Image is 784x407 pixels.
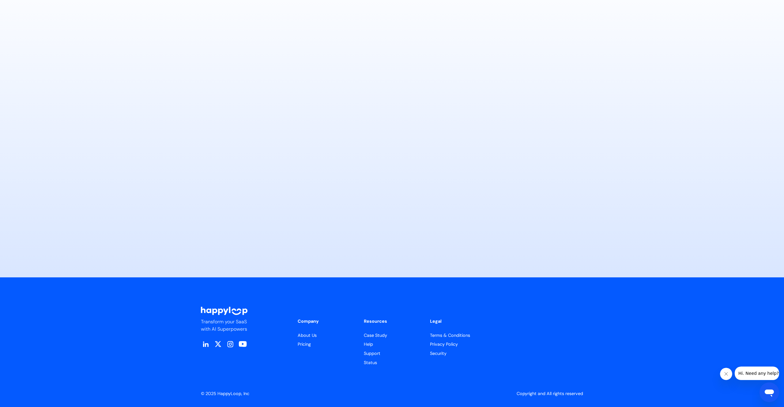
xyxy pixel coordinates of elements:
a: HappyLoop's Privacy Policy [430,341,486,348]
a: Learn more about HappyLoop [298,332,354,339]
div: Company [298,318,354,325]
a: Read HappyLoop case studies [364,332,420,339]
iframe: Message from company [735,367,779,380]
div: © 2025 HappyLoop, Inc [201,390,249,397]
div: Legal [430,318,486,325]
a: Watch HappyLoop videos on YouTub [238,341,247,350]
a: HappyLoop's Terms & Conditions [430,332,486,339]
a: Visit HappyLoop on Instagram [225,341,235,350]
a: HappyLoop's Status [364,359,420,366]
p: Transform your SaaS with AI Superpowers [201,318,251,333]
a: Follow HappyLoop on Twitter [213,341,223,350]
iframe: Button to launch messaging window [759,382,779,402]
a: Copyright and All rights reserved [517,391,583,396]
a: Get help with HappyLoop [364,341,420,348]
a: HappyLoop's Security Page [430,350,486,357]
a: View HappyLoop pricing plans [298,341,354,348]
div: Resources [364,318,420,325]
a: Contact HappyLoop support [364,350,420,357]
iframe: Close message [720,368,732,380]
a: Visit HappyLoop on LinkedIn [201,340,211,351]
